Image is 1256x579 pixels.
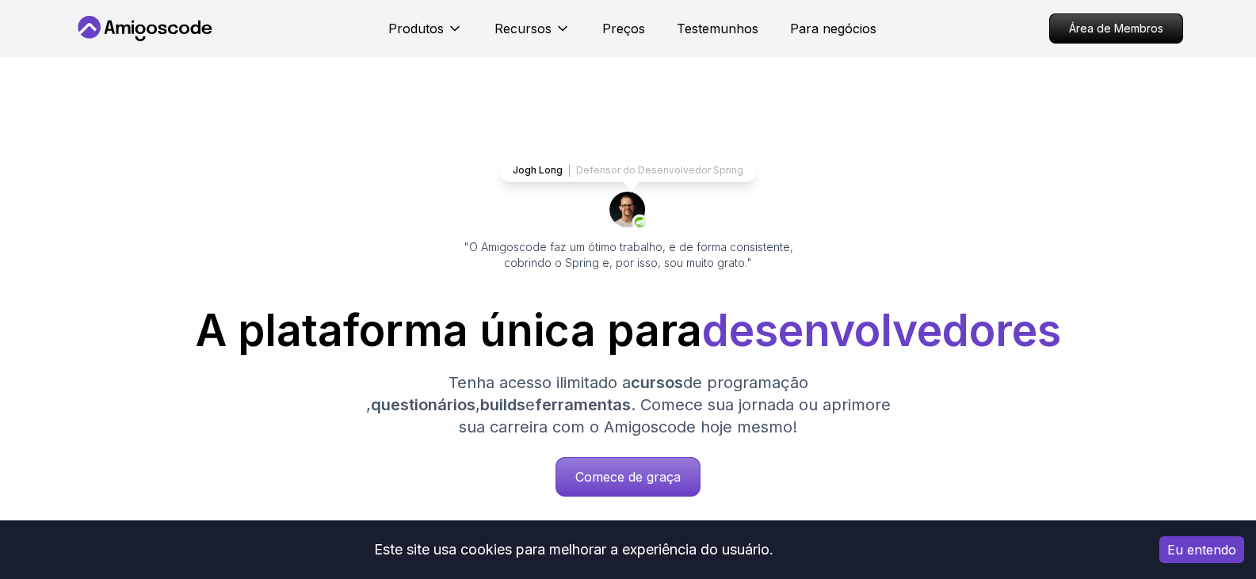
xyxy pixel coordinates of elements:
a: Área de Membros [1049,13,1183,44]
font: Jogh Long [513,164,563,176]
font: cursos [631,373,683,392]
button: Recursos [494,19,571,51]
button: Aceitar cookies [1159,536,1244,563]
font: Produtos [388,21,444,36]
font: Eu entendo [1167,542,1236,558]
font: Recursos [494,21,552,36]
font: . Comece sua jornada ou aprimore sua carreira com o Amigoscode hoje mesmo! [459,395,891,436]
font: Testemunhos [677,21,758,36]
font: Comece de graça [575,469,681,485]
font: builds [480,395,525,414]
font: Para negócios [790,21,876,36]
a: Para negócios [790,19,876,38]
font: Tenha acesso ilimitado a [449,373,631,392]
font: Este site usa cookies para melhorar a experiência do usuário. [374,541,773,558]
font: questionários [371,395,475,414]
img: Josh Long [609,192,647,230]
font: "O Amigoscode faz um ótimo trabalho, e de forma consistente, cobrindo o Spring e, por isso, sou m... [464,240,793,269]
font: desenvolvedores [702,304,1061,356]
font: A plataforma única para [196,304,702,356]
font: ferramentas [535,395,631,414]
a: Testemunhos [677,19,758,38]
font: , [475,395,480,414]
button: Produtos [388,19,463,51]
font: Preços [602,21,645,36]
a: Preços [602,19,645,38]
font: e [525,395,535,414]
font: Defensor do Desenvolvedor Spring [576,164,743,176]
font: Área de Membros [1069,21,1163,35]
a: Comece de graça [555,457,701,497]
